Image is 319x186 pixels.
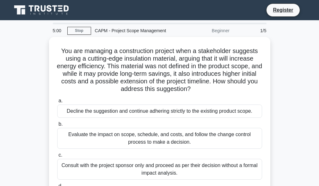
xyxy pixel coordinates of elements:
span: b. [58,121,63,127]
h5: You are managing a construction project when a stakeholder suggests using a cutting-edge insulati... [57,47,263,93]
div: Evaluate the impact on scope, schedule, and costs, and follow the change control process to make ... [57,128,262,149]
div: Beginner [178,24,233,37]
a: Stop [67,27,91,35]
a: Register [269,6,297,14]
div: 1/5 [233,24,270,37]
span: a. [58,98,63,103]
span: c. [58,152,62,158]
div: Decline the suggestion and continue adhering strictly to the existing product scope. [57,105,262,118]
div: 5:00 [49,24,67,37]
div: CAPM - Project Scope Management [91,24,178,37]
div: Consult with the project sponsor only and proceed as per their decision without a formal impact a... [57,159,262,180]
